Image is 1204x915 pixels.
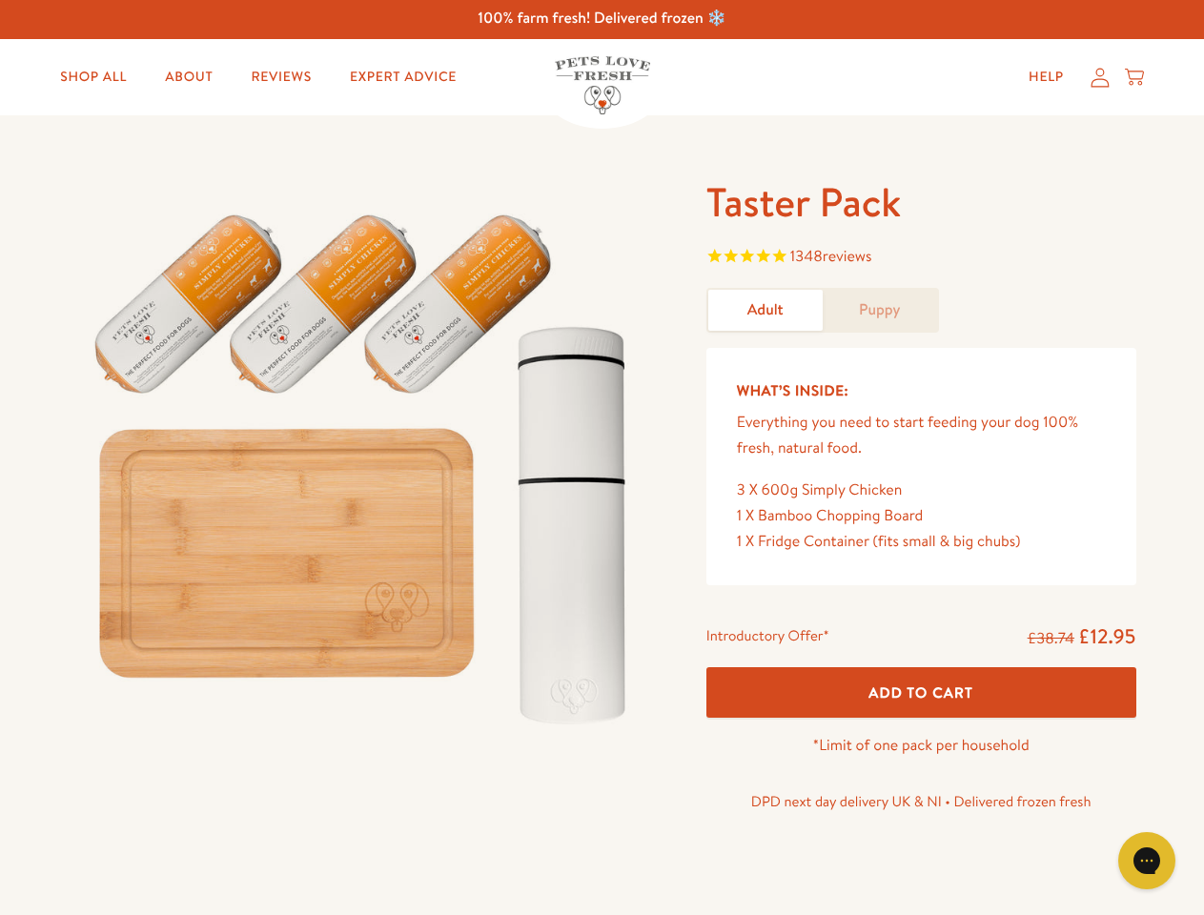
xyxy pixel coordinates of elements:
[706,733,1136,759] p: *Limit of one pack per household
[706,789,1136,814] p: DPD next day delivery UK & NI • Delivered frozen fresh
[45,58,142,96] a: Shop All
[1078,622,1136,650] span: £12.95
[1109,825,1185,896] iframe: Gorgias live chat messenger
[868,682,973,702] span: Add To Cart
[555,56,650,114] img: Pets Love Fresh
[706,176,1136,229] h1: Taster Pack
[1013,58,1079,96] a: Help
[708,290,823,331] a: Adult
[706,623,829,652] div: Introductory Offer*
[69,176,661,744] img: Taster Pack - Adult
[335,58,472,96] a: Expert Advice
[737,529,1106,555] div: 1 X Fridge Container (fits small & big chubs)
[150,58,228,96] a: About
[737,410,1106,461] p: Everything you need to start feeding your dog 100% fresh, natural food.
[823,246,872,267] span: reviews
[235,58,326,96] a: Reviews
[737,505,924,526] span: 1 X Bamboo Chopping Board
[737,478,1106,503] div: 3 X 600g Simply Chicken
[823,290,937,331] a: Puppy
[706,667,1136,718] button: Add To Cart
[737,378,1106,403] h5: What’s Inside:
[1028,628,1074,649] s: £38.74
[790,246,872,267] span: 1348 reviews
[706,244,1136,273] span: Rated 4.8 out of 5 stars 1348 reviews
